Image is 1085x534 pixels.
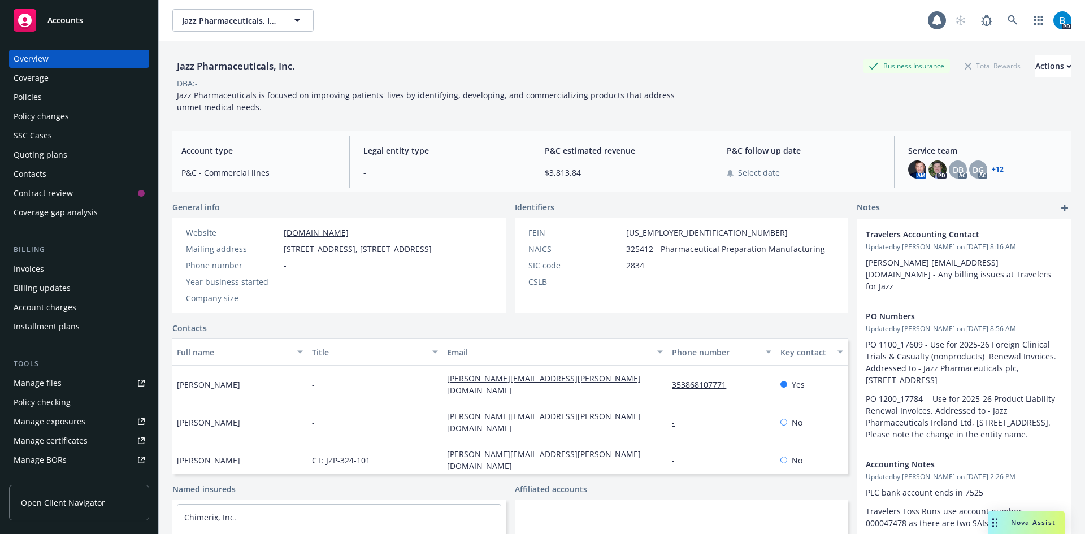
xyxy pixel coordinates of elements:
[908,160,926,179] img: photo
[9,451,149,469] a: Manage BORs
[184,512,236,523] a: Chimerix, Inc.
[284,292,287,304] span: -
[626,259,644,271] span: 2834
[14,165,46,183] div: Contacts
[792,454,802,466] span: No
[9,88,149,106] a: Policies
[928,160,947,179] img: photo
[307,338,442,366] button: Title
[667,338,775,366] button: Phone number
[186,276,279,288] div: Year business started
[866,242,1062,252] span: Updated by [PERSON_NAME] on [DATE] 8:16 AM
[9,244,149,255] div: Billing
[14,260,44,278] div: Invoices
[181,145,336,157] span: Account type
[626,227,788,238] span: [US_EMPLOYER_IDENTIFICATION_NUMBER]
[177,90,677,112] span: Jazz Pharmaceuticals is focused on improving patients' lives by identifying, developing, and comm...
[626,276,629,288] span: -
[672,455,684,466] a: -
[9,432,149,450] a: Manage certificates
[973,164,984,176] span: DG
[14,50,49,68] div: Overview
[21,497,105,509] span: Open Client Navigator
[14,374,62,392] div: Manage files
[866,458,1033,470] span: Accounting Notes
[975,9,998,32] a: Report a Bug
[363,145,518,157] span: Legal entity type
[186,292,279,304] div: Company size
[866,393,1062,440] p: PO 1200_17784 - Use for 2025-26 Product Liability Renewal Invoices. Addressed to - Jazz Pharmaceu...
[312,454,370,466] span: CT: JZP-324-101
[14,146,67,164] div: Quoting plans
[1058,201,1071,215] a: add
[172,338,307,366] button: Full name
[9,127,149,145] a: SSC Cases
[515,201,554,213] span: Identifiers
[528,276,622,288] div: CSLB
[177,379,240,390] span: [PERSON_NAME]
[14,107,69,125] div: Policy changes
[528,227,622,238] div: FEIN
[792,379,805,390] span: Yes
[177,454,240,466] span: [PERSON_NAME]
[953,164,964,176] span: DB
[9,393,149,411] a: Policy checking
[866,487,1062,498] p: PLC bank account ends in 7525
[9,318,149,336] a: Installment plans
[9,184,149,202] a: Contract review
[284,259,287,271] span: -
[9,470,149,488] a: Summary of insurance
[284,243,432,255] span: [STREET_ADDRESS], [STREET_ADDRESS]
[14,413,85,431] div: Manage exposures
[9,413,149,431] a: Manage exposures
[9,279,149,297] a: Billing updates
[14,127,52,145] div: SSC Cases
[14,184,73,202] div: Contract review
[1035,55,1071,77] button: Actions
[866,505,1062,529] p: Travelers Loss Runs use account number 000047478 as there are two SAIs linked.
[672,417,684,428] a: -
[738,167,780,179] span: Select date
[182,15,280,27] span: Jazz Pharmaceuticals, Inc.
[181,167,336,179] span: P&C - Commercial lines
[992,166,1004,173] a: +12
[312,379,315,390] span: -
[9,69,149,87] a: Coverage
[857,301,1071,449] div: PO NumbersUpdatedby [PERSON_NAME] on [DATE] 8:56 AMPO 1100_17609 - Use for 2025-26 Foreign Clinic...
[177,416,240,428] span: [PERSON_NAME]
[172,201,220,213] span: General info
[515,483,587,495] a: Affiliated accounts
[172,59,300,73] div: Jazz Pharmaceuticals, Inc.
[447,346,650,358] div: Email
[866,310,1033,322] span: PO Numbers
[172,483,236,495] a: Named insureds
[442,338,667,366] button: Email
[866,472,1062,482] span: Updated by [PERSON_NAME] on [DATE] 2:26 PM
[9,358,149,370] div: Tools
[988,511,1065,534] button: Nova Assist
[866,338,1062,386] p: PO 1100_17609 - Use for 2025-26 Foreign Clinical Trials & Casualty (nonproducts) Renewal Invoices...
[949,9,972,32] a: Start snowing
[186,227,279,238] div: Website
[177,77,198,89] div: DBA: -
[672,379,735,390] a: 353868107771
[9,165,149,183] a: Contacts
[9,260,149,278] a: Invoices
[866,324,1062,334] span: Updated by [PERSON_NAME] on [DATE] 8:56 AM
[14,470,99,488] div: Summary of insurance
[14,88,42,106] div: Policies
[908,145,1062,157] span: Service team
[1053,11,1071,29] img: photo
[9,50,149,68] a: Overview
[857,201,880,215] span: Notes
[447,411,641,433] a: [PERSON_NAME][EMAIL_ADDRESS][PERSON_NAME][DOMAIN_NAME]
[14,451,67,469] div: Manage BORs
[447,373,641,396] a: [PERSON_NAME][EMAIL_ADDRESS][PERSON_NAME][DOMAIN_NAME]
[1001,9,1024,32] a: Search
[780,346,831,358] div: Key contact
[9,203,149,222] a: Coverage gap analysis
[776,338,848,366] button: Key contact
[866,228,1033,240] span: Travelers Accounting Contact
[186,259,279,271] div: Phone number
[284,227,349,238] a: [DOMAIN_NAME]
